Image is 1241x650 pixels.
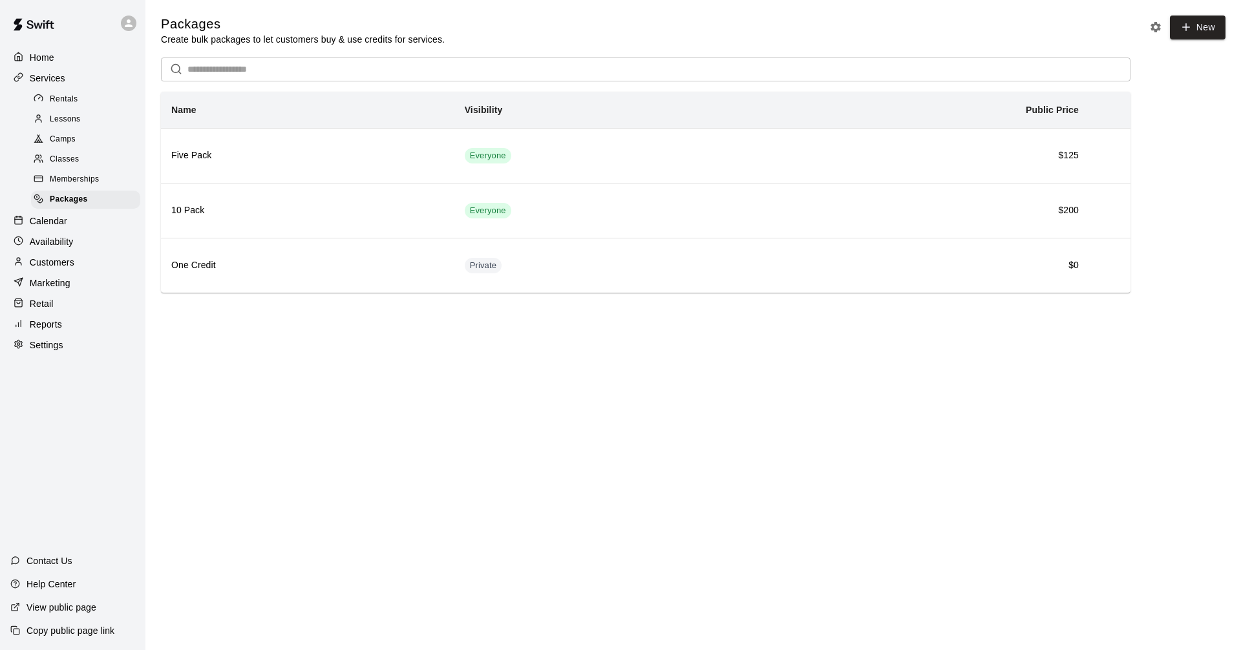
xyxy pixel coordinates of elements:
[30,215,67,227] p: Calendar
[27,624,114,637] p: Copy public page link
[161,33,445,46] p: Create bulk packages to let customers buy & use credits for services.
[30,72,65,85] p: Services
[171,204,444,218] h6: 10 Pack
[171,258,444,273] h6: One Credit
[768,149,1079,163] h6: $125
[50,93,78,106] span: Rentals
[10,253,135,272] a: Customers
[31,130,145,150] a: Camps
[27,601,96,614] p: View public page
[31,131,140,149] div: Camps
[30,51,54,64] p: Home
[31,151,140,169] div: Classes
[31,89,145,109] a: Rentals
[465,258,502,273] div: This service is hidden, and can only be accessed via a direct link
[10,335,135,355] a: Settings
[10,232,135,251] a: Availability
[31,191,140,209] div: Packages
[31,190,145,210] a: Packages
[30,256,74,269] p: Customers
[31,90,140,109] div: Rentals
[465,260,502,272] span: Private
[1146,17,1165,37] button: Packages settings
[10,273,135,293] a: Marketing
[768,204,1079,218] h6: $200
[465,148,511,163] div: This service is visible to all of your customers
[10,48,135,67] a: Home
[161,92,1130,293] table: simple table
[31,150,145,170] a: Classes
[50,193,88,206] span: Packages
[768,258,1079,273] h6: $0
[50,113,81,126] span: Lessons
[30,277,70,289] p: Marketing
[50,153,79,166] span: Classes
[50,173,99,186] span: Memberships
[171,149,444,163] h6: Five Pack
[31,170,145,190] a: Memberships
[31,109,145,129] a: Lessons
[1170,16,1225,39] a: New
[10,68,135,88] a: Services
[50,133,76,146] span: Camps
[171,105,196,115] b: Name
[27,554,72,567] p: Contact Us
[30,339,63,351] p: Settings
[10,294,135,313] a: Retail
[1026,105,1079,115] b: Public Price
[31,171,140,189] div: Memberships
[27,578,76,591] p: Help Center
[31,110,140,129] div: Lessons
[465,203,511,218] div: This service is visible to all of your customers
[30,297,54,310] p: Retail
[161,16,445,33] h5: Packages
[465,150,511,162] span: Everyone
[465,205,511,217] span: Everyone
[30,318,62,331] p: Reports
[30,235,74,248] p: Availability
[10,211,135,231] a: Calendar
[10,315,135,334] a: Reports
[465,105,503,115] b: Visibility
